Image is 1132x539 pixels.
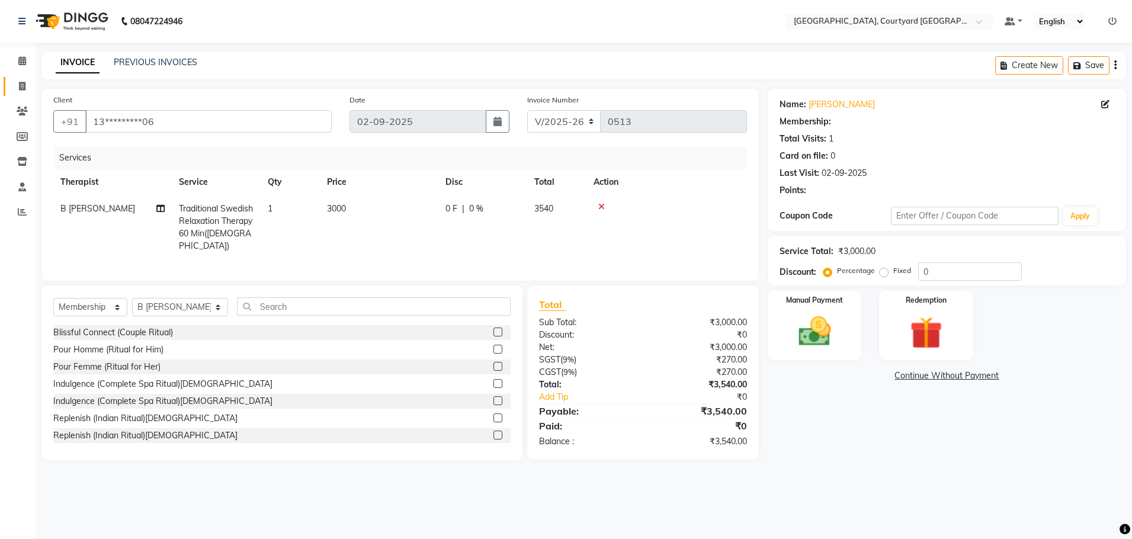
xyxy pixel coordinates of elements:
button: Create New [995,56,1063,75]
div: Discount: [530,329,643,341]
div: ( ) [530,354,643,366]
span: Total [539,299,566,311]
div: Sub Total: [530,316,643,329]
div: Pour Femme (Ritual for Her) [53,361,161,373]
div: Card on file: [780,150,828,162]
label: Redemption [906,295,947,306]
button: Save [1068,56,1109,75]
div: ( ) [530,366,643,378]
div: Membership: [780,115,831,128]
div: Replenish (Indian Ritual)[DEMOGRAPHIC_DATA] [53,412,238,425]
input: Enter Offer / Coupon Code [891,207,1059,225]
th: Action [586,169,747,195]
input: Search [237,297,511,316]
div: Last Visit: [780,167,819,179]
span: 1 [268,203,272,214]
div: 1 [829,133,833,145]
div: Replenish (Indian Ritual)[DEMOGRAPHIC_DATA] [53,429,238,442]
span: 0 F [445,203,457,215]
div: 02-09-2025 [822,167,867,179]
div: ₹3,540.00 [643,404,755,418]
div: ₹3,540.00 [643,378,755,391]
button: +91 [53,110,86,133]
span: 9% [563,367,575,377]
span: Traditional Swedish Relaxation Therapy 60 Min([DEMOGRAPHIC_DATA]) [179,203,253,251]
th: Therapist [53,169,172,195]
label: Fixed [893,265,911,276]
label: Client [53,95,72,105]
div: Paid: [530,419,643,433]
span: | [462,203,464,215]
div: ₹0 [643,329,755,341]
span: B [PERSON_NAME] [60,203,135,214]
span: 0 % [469,203,483,215]
span: 3540 [534,203,553,214]
div: ₹3,000.00 [643,341,755,354]
label: Date [349,95,365,105]
div: Coupon Code [780,210,891,222]
a: PREVIOUS INVOICES [114,57,197,68]
img: _gift.svg [900,313,953,353]
div: ₹270.00 [643,366,755,378]
a: INVOICE [56,52,100,73]
span: CGST [539,367,561,377]
div: ₹3,000.00 [838,245,876,258]
span: 9% [563,355,574,364]
div: ₹0 [643,419,755,433]
div: Pour Homme (Ritual for Him) [53,344,163,356]
div: Payable: [530,404,643,418]
b: 08047224946 [130,5,182,38]
div: Service Total: [780,245,833,258]
div: Balance : [530,435,643,448]
div: Points: [780,184,806,197]
a: [PERSON_NAME] [809,98,875,111]
div: ₹270.00 [643,354,755,366]
span: 3000 [327,203,346,214]
div: 0 [830,150,835,162]
label: Manual Payment [786,295,843,306]
th: Price [320,169,438,195]
th: Disc [438,169,527,195]
button: Apply [1063,207,1097,225]
div: Blissful Connect (Couple Ritual) [53,326,173,339]
div: Net: [530,341,643,354]
div: Total: [530,378,643,391]
a: Continue Without Payment [770,370,1124,382]
img: _cash.svg [788,313,841,350]
label: Percentage [837,265,875,276]
div: ₹3,540.00 [643,435,755,448]
th: Total [527,169,586,195]
div: Discount: [780,266,816,278]
th: Service [172,169,261,195]
th: Qty [261,169,320,195]
input: Search by Name/Mobile/Email/Code [85,110,332,133]
div: ₹0 [662,391,756,403]
a: Add Tip [530,391,662,403]
div: Indulgence (Complete Spa Ritual)[DEMOGRAPHIC_DATA] [53,395,272,408]
span: SGST [539,354,560,365]
div: Total Visits: [780,133,826,145]
div: Services [54,147,756,169]
div: ₹3,000.00 [643,316,755,329]
div: Name: [780,98,806,111]
label: Invoice Number [527,95,579,105]
div: Indulgence (Complete Spa Ritual)[DEMOGRAPHIC_DATA] [53,378,272,390]
img: logo [30,5,111,38]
